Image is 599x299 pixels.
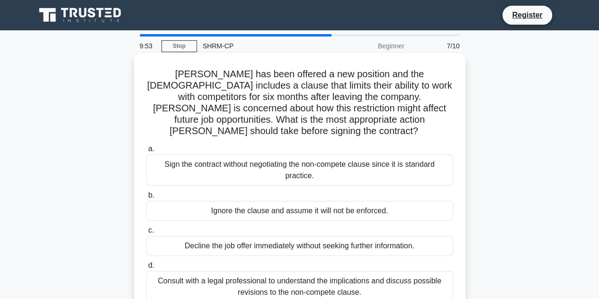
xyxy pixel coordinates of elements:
[134,36,161,55] div: 9:53
[506,9,548,21] a: Register
[146,154,453,186] div: Sign the contract without negotiating the non-compete clause since it is standard practice.
[146,236,453,256] div: Decline the job offer immediately without seeking further information.
[410,36,465,55] div: 7/10
[327,36,410,55] div: Beginner
[146,201,453,221] div: Ignore the clause and assume it will not be enforced.
[148,191,154,199] span: b.
[148,145,154,153] span: a.
[197,36,327,55] div: SHRM-CP
[148,226,154,234] span: c.
[161,40,197,52] a: Stop
[145,68,454,137] h5: [PERSON_NAME] has been offered a new position and the [DEMOGRAPHIC_DATA] includes a clause that l...
[148,261,154,269] span: d.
